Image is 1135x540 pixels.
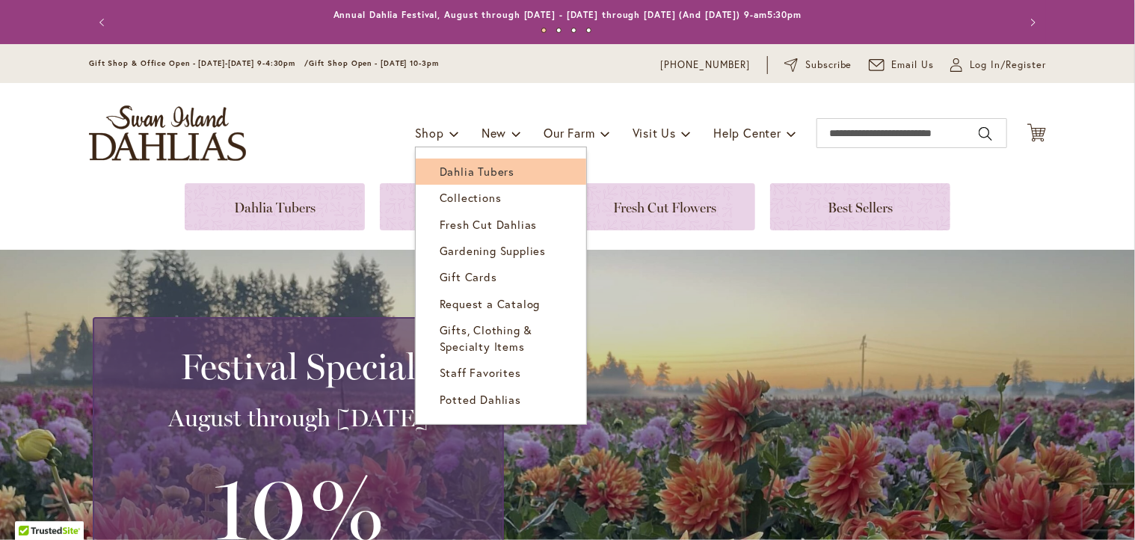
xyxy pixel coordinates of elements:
span: Gardening Supplies [440,243,546,258]
a: Email Us [869,58,935,73]
a: Subscribe [784,58,852,73]
span: Gift Shop & Office Open - [DATE]-[DATE] 9-4:30pm / [89,58,309,68]
span: Request a Catalog [440,296,541,311]
span: Gifts, Clothing & Specialty Items [440,322,533,353]
span: Email Us [892,58,935,73]
span: Collections [440,190,502,205]
button: 1 of 4 [541,28,547,33]
a: store logo [89,105,246,161]
span: Our Farm [544,125,594,141]
h2: Festival Special [112,346,485,387]
a: Annual Dahlia Festival, August through [DATE] - [DATE] through [DATE] (And [DATE]) 9-am5:30pm [333,9,802,20]
span: Potted Dahlias [440,392,521,407]
button: 3 of 4 [571,28,576,33]
span: Log In/Register [970,58,1046,73]
a: Gift Cards [416,264,586,290]
span: Help Center [713,125,781,141]
span: New [482,125,506,141]
button: Previous [89,7,119,37]
span: Shop [415,125,444,141]
button: Next [1016,7,1046,37]
a: [PHONE_NUMBER] [660,58,751,73]
span: Dahlia Tubers [440,164,514,179]
span: Visit Us [633,125,676,141]
a: Log In/Register [950,58,1046,73]
span: Subscribe [805,58,852,73]
span: Fresh Cut Dahlias [440,217,538,232]
span: Gift Shop Open - [DATE] 10-3pm [309,58,439,68]
h3: August through [DATE] [112,403,485,433]
button: 2 of 4 [556,28,562,33]
span: Staff Favorites [440,365,521,380]
button: 4 of 4 [586,28,591,33]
